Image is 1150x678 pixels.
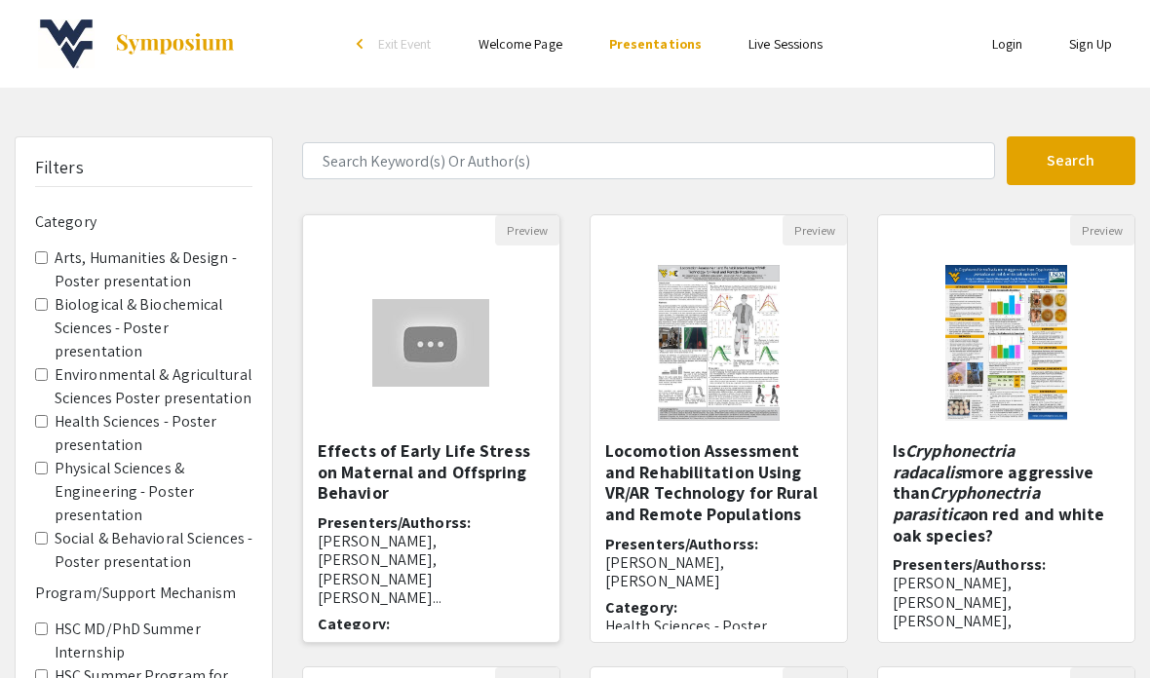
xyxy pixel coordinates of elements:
label: HSC MD/PhD Summer Internship [55,618,252,664]
h5: Filters [35,157,84,178]
div: Open Presentation <p><strong style="background-color: transparent; color: rgb(0, 0, 0);">Effects ... [302,214,560,643]
h5: Effects of Early Life Stress on Maternal and Offspring Behavior [318,440,545,504]
div: Open Presentation <p class="ql-align-center">Locomotion Assessment and Rehabilitation Using VR/AR... [590,214,848,643]
span: [PERSON_NAME], [PERSON_NAME], [PERSON_NAME], [PERSON_NAME]... [893,573,1017,650]
a: 17th Annual Summer Undergraduate Research Symposium [15,19,236,68]
span: [PERSON_NAME], [PERSON_NAME] [605,552,724,591]
div: Open Presentation <p class="ql-align-center"><strong>Is <em>Cryphonectria radacalis</em> more agg... [877,214,1135,643]
h6: Program/Support Mechanism [35,584,252,602]
a: Live Sessions [748,35,823,53]
h6: Presenters/Authorss: [318,513,545,607]
a: Presentations [609,35,702,53]
span: Category: [605,597,677,618]
button: Preview [783,215,847,245]
em: Cryphonectria radacalis [893,439,1016,483]
input: Search Keyword(s) Or Author(s) [302,142,995,179]
span: Category: [318,614,390,634]
em: Cryphonectria parasitica [893,481,1040,525]
span: Exit Event [378,35,432,53]
img: <p><strong style="background-color: transparent; color: rgb(0, 0, 0);">Effects of Early Life Stre... [353,280,509,406]
img: <p class="ql-align-center">Locomotion Assessment and Rehabilitation Using VR/AR Technology for Ru... [638,245,799,440]
label: Arts, Humanities & Design - Poster presentation [55,246,252,293]
img: <p class="ql-align-center"><strong>Is <em>Cryphonectria radacalis</em> more aggressive than <em>C... [926,245,1087,440]
h5: Locomotion Assessment and Rehabilitation Using VR/AR Technology for Rural and Remote Populations [605,440,832,524]
p: Health Sciences - Poster presentation [605,617,832,654]
h6: Category [35,212,252,231]
h5: Is more aggressive than on red and white oak species? [893,440,1120,546]
h6: Presenters/Authorss: [893,555,1120,649]
img: 17th Annual Summer Undergraduate Research Symposium [38,19,95,68]
label: Health Sciences - Poster presentation [55,410,252,457]
label: Environmental & Agricultural Sciences Poster presentation [55,363,252,410]
button: Preview [1070,215,1134,245]
a: Login [992,35,1023,53]
img: Symposium by ForagerOne [114,32,236,56]
iframe: Chat [15,590,83,663]
button: Search [1007,136,1136,185]
h6: Presenters/Authorss: [605,535,832,591]
button: Preview [495,215,559,245]
span: [PERSON_NAME], [PERSON_NAME], [PERSON_NAME] [PERSON_NAME]... [318,531,442,608]
label: Physical Sciences & Engineering - Poster presentation [55,457,252,527]
a: Sign Up [1069,35,1112,53]
label: Social & Behavioral Sciences - Poster presentation [55,527,252,574]
label: Biological & Biochemical Sciences - Poster presentation [55,293,252,363]
div: arrow_back_ios [357,38,368,50]
a: Welcome Page [479,35,562,53]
